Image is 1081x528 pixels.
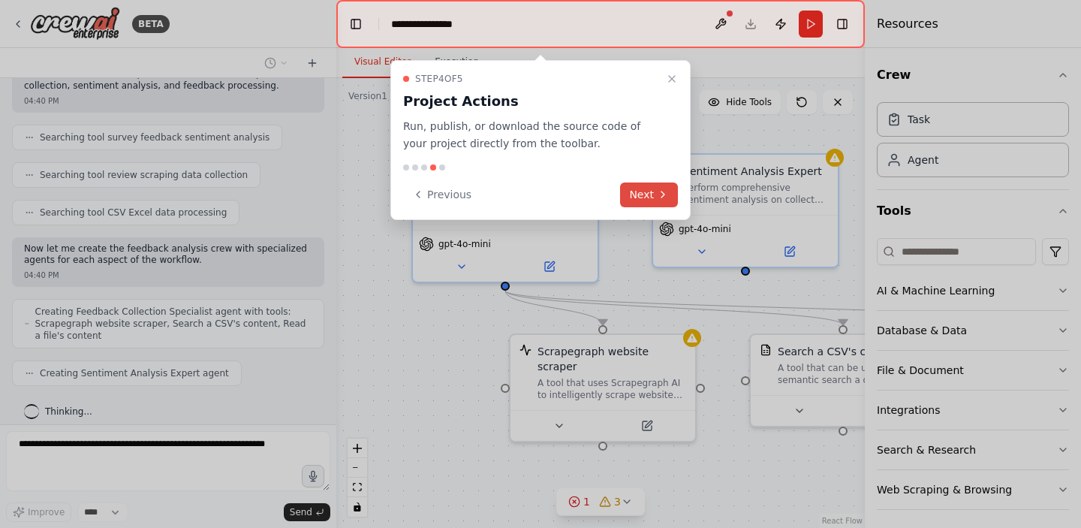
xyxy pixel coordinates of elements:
[403,91,660,112] h3: Project Actions
[403,118,660,152] p: Run, publish, or download the source code of your project directly from the toolbar.
[620,183,678,207] button: Next
[663,70,681,88] button: Close walkthrough
[415,73,463,85] span: Step 4 of 5
[345,14,366,35] button: Hide left sidebar
[403,183,480,207] button: Previous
